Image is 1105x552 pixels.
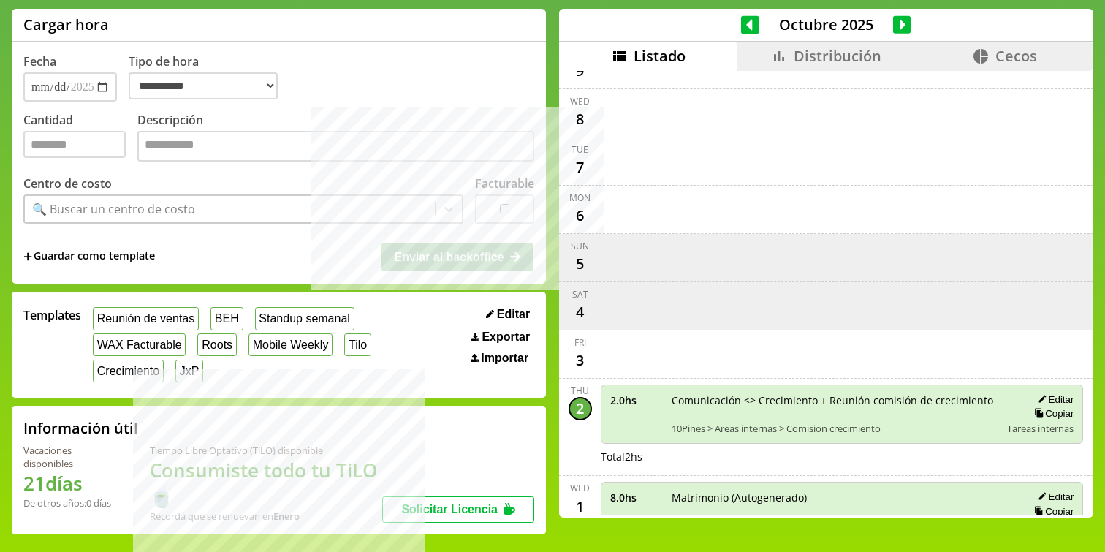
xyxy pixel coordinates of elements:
[210,307,243,330] button: BEH
[794,46,881,66] span: Distribución
[23,15,109,34] h1: Cargar hora
[634,46,686,66] span: Listado
[569,107,592,131] div: 8
[569,349,592,372] div: 3
[569,494,592,518] div: 1
[32,201,195,217] div: 🔍 Buscar un centro de costo
[569,300,592,324] div: 4
[23,496,115,510] div: De otros años: 0 días
[572,143,588,156] div: Tue
[995,46,1037,66] span: Cecos
[129,53,289,102] label: Tipo de hora
[467,330,534,344] button: Exportar
[129,72,278,99] select: Tipo de hora
[497,308,530,321] span: Editar
[248,333,333,356] button: Mobile Weekly
[482,307,534,322] button: Editar
[482,330,530,344] span: Exportar
[93,307,199,330] button: Reunión de ventas
[150,444,383,457] div: Tiempo Libre Optativo (TiLO) disponible
[569,59,592,83] div: 9
[610,491,661,504] span: 8.0 hs
[23,307,81,323] span: Templates
[569,204,592,227] div: 6
[175,360,203,382] button: JxP
[571,240,589,252] div: Sun
[569,397,592,420] div: 2
[570,95,590,107] div: Wed
[610,393,661,407] span: 2.0 hs
[23,131,126,158] input: Cantidad
[570,482,590,494] div: Wed
[1030,505,1074,518] button: Copiar
[23,444,115,470] div: Vacaciones disponibles
[273,510,300,523] b: Enero
[344,333,371,356] button: Tilo
[1007,422,1074,435] span: Tareas internas
[93,360,164,382] button: Crecimiento
[23,249,32,265] span: +
[401,503,498,515] span: Solicitar Licencia
[23,470,115,496] h1: 21 días
[137,131,534,162] textarea: Descripción
[150,510,383,523] div: Recordá que se renuevan en
[569,156,592,179] div: 7
[255,307,354,330] button: Standup semanal
[93,333,186,356] button: WAX Facturable
[1033,491,1074,503] button: Editar
[672,422,998,435] span: 10Pines > Areas internas > Comision crecimiento
[601,450,1084,464] div: Total 2 hs
[1033,393,1074,406] button: Editar
[23,249,155,265] span: +Guardar como template
[23,175,112,192] label: Centro de costo
[23,418,138,438] h2: Información útil
[475,175,534,192] label: Facturable
[572,288,588,300] div: Sat
[23,53,56,69] label: Fecha
[382,496,534,523] button: Solicitar Licencia
[137,112,534,165] label: Descripción
[197,333,236,356] button: Roots
[569,252,592,276] div: 5
[571,385,589,397] div: Thu
[23,112,137,165] label: Cantidad
[569,192,591,204] div: Mon
[574,336,586,349] div: Fri
[559,71,1093,515] div: scrollable content
[481,352,528,365] span: Importar
[1030,407,1074,420] button: Copiar
[672,393,998,407] span: Comunicación <> Crecimiento + Reunión comisión de crecimiento
[759,15,893,34] span: Octubre 2025
[672,491,998,504] span: Matrimonio (Autogenerado)
[150,457,383,510] h1: Consumiste todo tu TiLO 🍵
